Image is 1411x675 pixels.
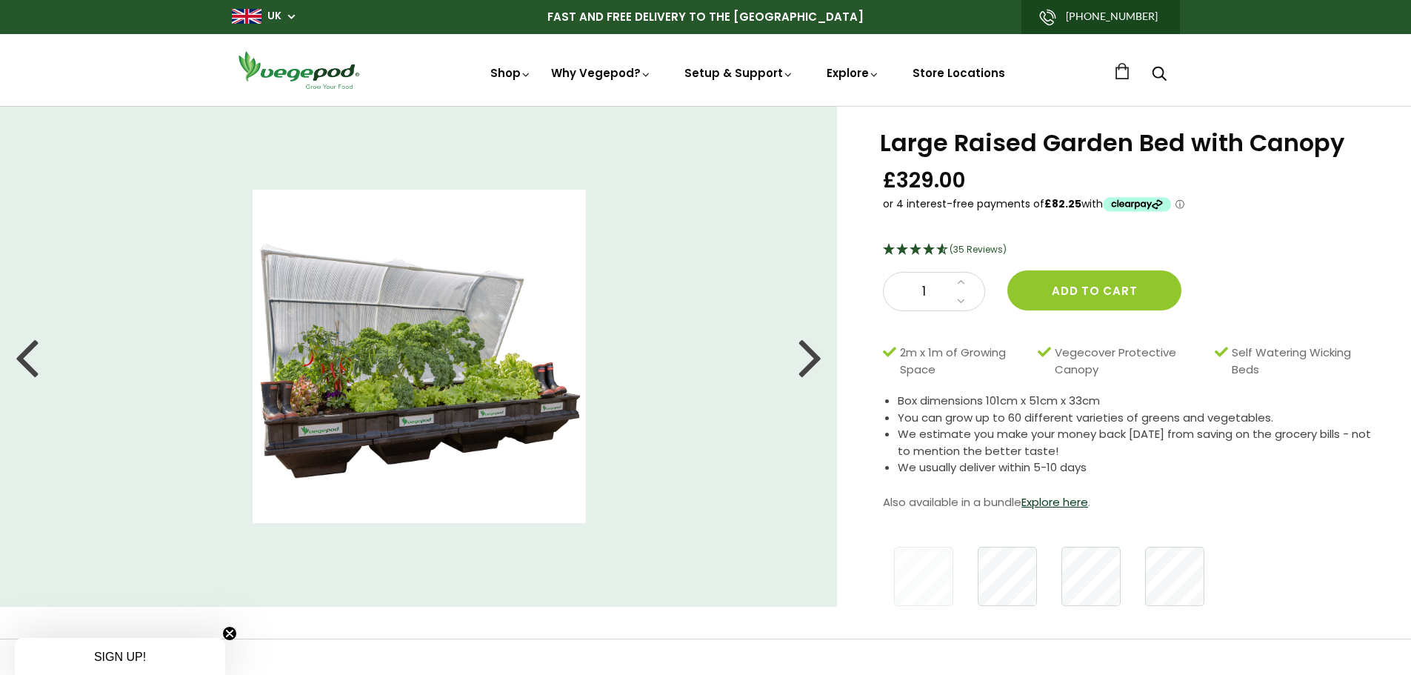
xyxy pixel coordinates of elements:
img: gb_large.png [232,9,261,24]
a: Why Vegepod? [551,65,652,81]
li: You can grow up to 60 different varieties of greens and vegetables. [898,410,1374,427]
a: Explore [827,65,880,81]
a: Explore here [1021,494,1088,510]
li: Box dimensions 101cm x 51cm x 33cm [898,393,1374,410]
div: 4.69 Stars - 35 Reviews [883,241,1374,260]
span: £329.00 [883,167,966,194]
span: Vegecover Protective Canopy [1055,345,1207,378]
a: Increase quantity by 1 [953,273,970,292]
span: (35 Reviews) [950,243,1007,256]
span: 2m x 1m of Growing Space [900,345,1030,378]
li: We usually deliver within 5-10 days [898,459,1374,476]
span: Self Watering Wicking Beds [1232,345,1367,378]
img: Large Raised Garden Bed with Canopy [253,190,586,523]
button: Add to cart [1007,270,1181,310]
a: Shop [490,65,532,81]
h1: Large Raised Garden Bed with Canopy [880,131,1374,155]
a: Setup & Support [684,65,794,81]
button: Close teaser [222,626,237,641]
div: SIGN UP!Close teaser [15,638,225,675]
a: Search [1152,67,1167,83]
a: UK [267,9,281,24]
li: We estimate you make your money back [DATE] from saving on the grocery bills - not to mention the... [898,426,1374,459]
img: Vegepod [232,49,365,91]
span: 1 [898,282,949,302]
p: Also available in a bundle . [883,491,1374,513]
a: Store Locations [913,65,1005,81]
a: Decrease quantity by 1 [953,292,970,311]
span: SIGN UP! [94,651,146,663]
